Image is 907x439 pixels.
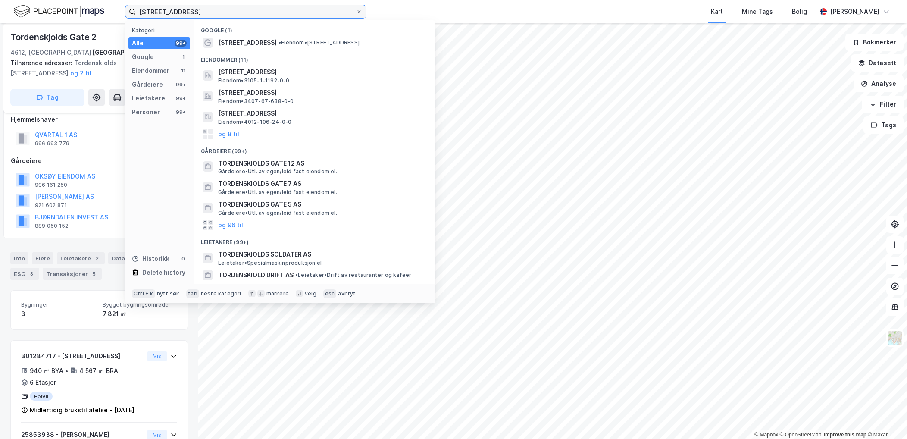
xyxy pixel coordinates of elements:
span: Gårdeiere • Utl. av egen/leid fast eiendom el. [218,168,337,175]
div: Eiendommer [132,66,169,76]
span: Bygget bygningsområde [103,301,177,308]
div: 996 161 250 [35,182,67,188]
span: Eiendom • [STREET_ADDRESS] [278,39,360,46]
span: Tilhørende adresser: [10,59,74,66]
div: 3 [21,309,96,319]
div: avbryt [338,290,356,297]
div: [GEOGRAPHIC_DATA], 150/1378 [92,47,188,58]
span: TORDENSKIOLDS GATE 5 AS [218,199,425,210]
div: Hjemmelshaver [11,114,188,125]
div: Gårdeiere [11,156,188,166]
span: Eiendom • 4012-106-24-0-0 [218,119,292,125]
button: Vis [147,351,167,361]
span: • [278,39,281,46]
div: 301284717 - [STREET_ADDRESS] [21,351,144,361]
div: 11 [180,67,187,74]
div: [PERSON_NAME] [830,6,879,17]
div: Mine Tags [742,6,773,17]
a: Mapbox [754,432,778,438]
div: 5 [90,270,98,278]
div: 889 050 152 [35,223,68,229]
div: nytt søk [157,290,180,297]
div: Bolig [792,6,807,17]
div: Kart [711,6,723,17]
div: esc [323,289,337,298]
div: Alle [132,38,144,48]
button: Bokmerker [845,34,904,51]
div: • [65,367,69,374]
div: 7 821 ㎡ [103,309,177,319]
div: neste kategori [201,290,241,297]
img: Z [887,330,903,346]
div: tab [186,289,199,298]
span: Leietaker • Drift av restauranter og kafeer [295,272,411,279]
div: Kontrollprogram for chat [864,398,907,439]
span: TORDENSKIOLDS SOLDATER AS [218,249,425,260]
div: Delete history [142,267,185,278]
div: markere [266,290,289,297]
div: Gårdeiere [132,79,163,90]
input: Søk på adresse, matrikkel, gårdeiere, leietakere eller personer [136,5,356,18]
span: Bygninger [21,301,96,308]
div: Leietakere [132,93,165,103]
div: Ctrl + k [132,289,155,298]
div: 99+ [175,109,187,116]
span: Eiendom • 3407-67-638-0-0 [218,98,294,105]
div: Kategori [132,27,190,34]
div: Eiere [32,252,53,264]
div: 940 ㎡ BYA [30,366,63,376]
div: Tordenskjolds Gate 2 [10,30,98,44]
div: 4 567 ㎡ BRA [79,366,118,376]
button: og 96 til [218,220,243,230]
span: [STREET_ADDRESS] [218,108,425,119]
iframe: Chat Widget [864,398,907,439]
div: Datasett [108,252,141,264]
button: Datasett [851,54,904,72]
div: Leietakere [57,252,105,264]
img: logo.f888ab2527a4732fd821a326f86c7f29.svg [14,4,104,19]
div: 99+ [175,95,187,102]
div: 2 [93,254,101,263]
span: TORDENSKIOLD DRIFT AS [218,270,294,280]
span: [STREET_ADDRESS] [218,38,277,48]
span: Leietaker • Spesialmaskinproduksjon el. [218,260,323,267]
div: 996 993 779 [35,140,69,147]
div: 99+ [175,40,187,47]
div: Gårdeiere (99+) [194,141,435,157]
div: Eiendommer (11) [194,50,435,65]
button: Analyse [854,75,904,92]
div: Tordenskjolds [STREET_ADDRESS] [10,58,181,78]
button: Filter [862,96,904,113]
div: velg [305,290,316,297]
span: TORDENSKIOLDS GATE 7 AS [218,179,425,189]
div: 1 [180,53,187,60]
div: Midlertidig brukstillatelse - [DATE] [30,405,134,415]
div: Historikk [132,254,169,264]
div: ESG [10,268,39,280]
div: 0 [180,255,187,262]
div: Leietakere (99+) [194,232,435,248]
div: 99+ [175,81,187,88]
span: TORDENSKIOLDS GATE 12 AS [218,158,425,169]
span: • [295,272,298,278]
div: Google (1) [194,20,435,36]
button: Tags [863,116,904,134]
span: Eiendom • 3105-1-1192-0-0 [218,77,290,84]
span: [STREET_ADDRESS] [218,88,425,98]
div: Transaksjoner [43,268,102,280]
span: [STREET_ADDRESS] [218,67,425,77]
span: Gårdeiere • Utl. av egen/leid fast eiendom el. [218,210,337,216]
div: 8 [27,270,36,278]
div: 4612, [GEOGRAPHIC_DATA] [10,47,91,58]
div: Info [10,252,28,264]
a: Improve this map [824,432,866,438]
div: 921 602 871 [35,202,67,209]
div: Google [132,52,154,62]
div: Personer [132,107,160,117]
button: Tag [10,89,84,106]
button: og 8 til [218,129,239,139]
a: OpenStreetMap [780,432,822,438]
span: Gårdeiere • Utl. av egen/leid fast eiendom el. [218,189,337,196]
div: 6 Etasjer [30,377,56,388]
